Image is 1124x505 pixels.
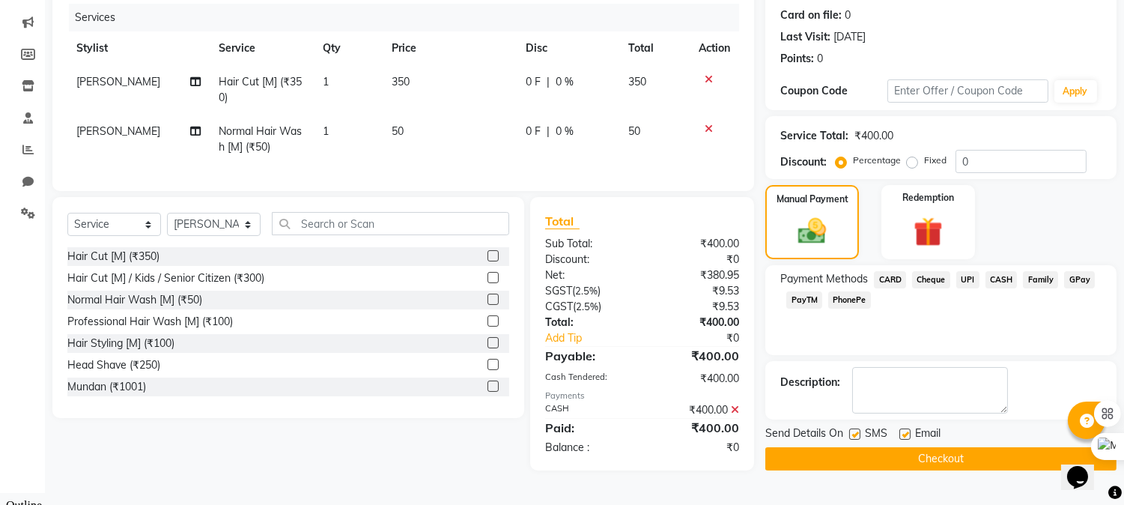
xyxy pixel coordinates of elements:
[1023,271,1058,288] span: Family
[660,330,751,346] div: ₹0
[556,74,574,90] span: 0 %
[76,75,160,88] span: [PERSON_NAME]
[545,300,573,313] span: CGST
[545,214,580,229] span: Total
[845,7,851,23] div: 0
[690,31,739,65] th: Action
[6,91,52,103] label: Font Size
[789,215,834,247] img: _cash.svg
[780,271,868,287] span: Payment Methods
[780,375,840,390] div: Description:
[956,271,979,288] span: UPI
[629,75,647,88] span: 350
[915,426,941,444] span: Email
[67,336,174,351] div: Hair Styling [M] (₹100)
[642,419,751,437] div: ₹400.00
[547,124,550,139] span: |
[6,6,219,19] div: Outline
[828,291,871,309] span: PhonePe
[865,426,887,444] span: SMS
[777,193,848,206] label: Manual Payment
[642,267,751,283] div: ₹380.95
[575,285,598,297] span: 2.5%
[833,29,866,45] div: [DATE]
[534,371,642,387] div: Cash Tendered:
[210,31,315,65] th: Service
[629,124,641,138] span: 50
[642,440,751,456] div: ₹0
[780,51,814,67] div: Points:
[534,330,660,346] a: Add Tip
[780,83,887,99] div: Coupon Code
[556,124,574,139] span: 0 %
[67,314,233,330] div: Professional Hair Wash [M] (₹100)
[534,236,642,252] div: Sub Total:
[272,212,509,235] input: Search or Scan
[780,128,848,144] div: Service Total:
[642,299,751,315] div: ₹9.53
[219,124,303,154] span: Normal Hair Wash [M] (₹50)
[780,7,842,23] div: Card on file:
[642,283,751,299] div: ₹9.53
[642,402,751,418] div: ₹400.00
[1064,271,1095,288] span: GPay
[534,299,642,315] div: ( )
[642,371,751,387] div: ₹400.00
[765,426,843,444] span: Send Details On
[67,292,202,308] div: Normal Hair Wash [M] (₹50)
[576,300,598,312] span: 2.5%
[526,124,541,139] span: 0 F
[642,252,751,267] div: ₹0
[67,379,146,395] div: Mundan (₹1001)
[642,236,751,252] div: ₹400.00
[817,51,823,67] div: 0
[902,191,954,205] label: Redemption
[887,79,1048,103] input: Enter Offer / Coupon Code
[874,271,906,288] span: CARD
[545,284,572,297] span: SGST
[69,4,750,31] div: Services
[786,291,822,309] span: PayTM
[545,390,739,402] div: Payments
[853,154,901,167] label: Percentage
[780,29,830,45] div: Last Visit:
[765,447,1117,471] button: Checkout
[985,271,1018,288] span: CASH
[517,31,619,65] th: Disc
[1061,445,1109,490] iframe: chat widget
[534,283,642,299] div: ( )
[67,31,210,65] th: Stylist
[383,31,517,65] th: Price
[547,74,550,90] span: |
[6,47,219,64] h3: Style
[67,249,160,264] div: Hair Cut [M] (₹350)
[67,270,264,286] div: Hair Cut [M] / Kids / Senior Citizen (₹300)
[22,19,81,32] a: Back to Top
[534,440,642,456] div: Balance :
[534,252,642,267] div: Discount:
[912,271,950,288] span: Cheque
[534,402,642,418] div: CASH
[392,75,410,88] span: 350
[780,154,827,170] div: Discount:
[76,124,160,138] span: [PERSON_NAME]
[392,124,404,138] span: 50
[18,104,42,117] span: 16 px
[526,74,541,90] span: 0 F
[642,315,751,330] div: ₹400.00
[219,75,303,104] span: Hair Cut [M] (₹350)
[323,75,329,88] span: 1
[642,347,751,365] div: ₹400.00
[67,357,160,373] div: Head Shave (₹250)
[854,128,893,144] div: ₹400.00
[314,31,383,65] th: Qty
[620,31,690,65] th: Total
[924,154,947,167] label: Fixed
[1054,80,1097,103] button: Apply
[534,419,642,437] div: Paid:
[905,214,952,250] img: _gift.svg
[323,124,329,138] span: 1
[534,347,642,365] div: Payable:
[534,267,642,283] div: Net:
[534,315,642,330] div: Total:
